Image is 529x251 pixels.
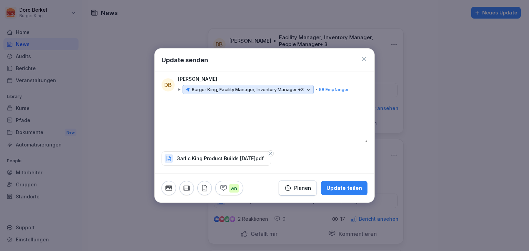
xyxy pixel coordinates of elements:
[162,78,175,91] div: DB
[326,184,362,192] div: Update teilen
[176,155,264,162] p: Garlic King Product Builds [DATE]pdf
[162,55,208,65] h1: Update senden
[215,181,243,195] button: An
[192,86,304,93] p: Burger King, Facility Manager, Inventory Manager +3
[279,181,317,196] button: Planen
[284,184,311,192] div: Planen
[319,86,349,93] p: 58 Empfänger
[321,181,367,195] button: Update teilen
[178,75,217,83] p: [PERSON_NAME]
[229,184,239,193] p: An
